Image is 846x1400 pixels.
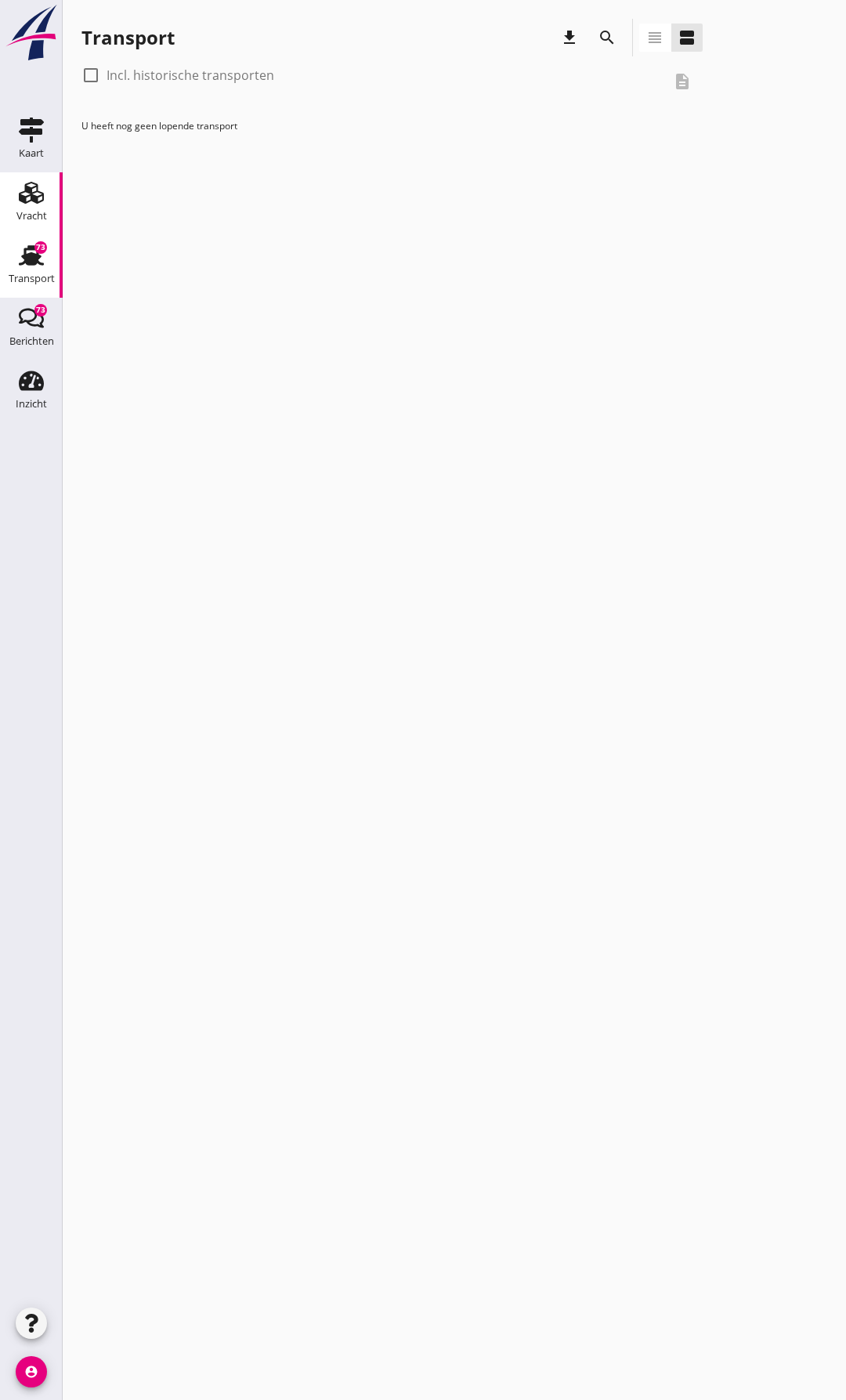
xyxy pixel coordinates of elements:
[9,273,55,284] div: Transport
[678,28,696,47] i: view_agenda
[81,119,703,133] p: U heeft nog geen lopende transport
[16,211,47,221] div: Vracht
[3,4,60,62] img: logo-small.a267ee39.svg
[9,336,54,346] div: Berichten
[107,67,274,83] label: Incl. historische transporten
[34,241,47,254] div: 73
[560,28,579,47] i: download
[598,28,616,47] i: search
[34,304,47,317] div: 73
[81,25,175,50] div: Transport
[645,28,664,47] i: view_headline
[16,1356,47,1387] i: account_circle
[19,148,44,158] div: Kaart
[16,399,47,409] div: Inzicht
